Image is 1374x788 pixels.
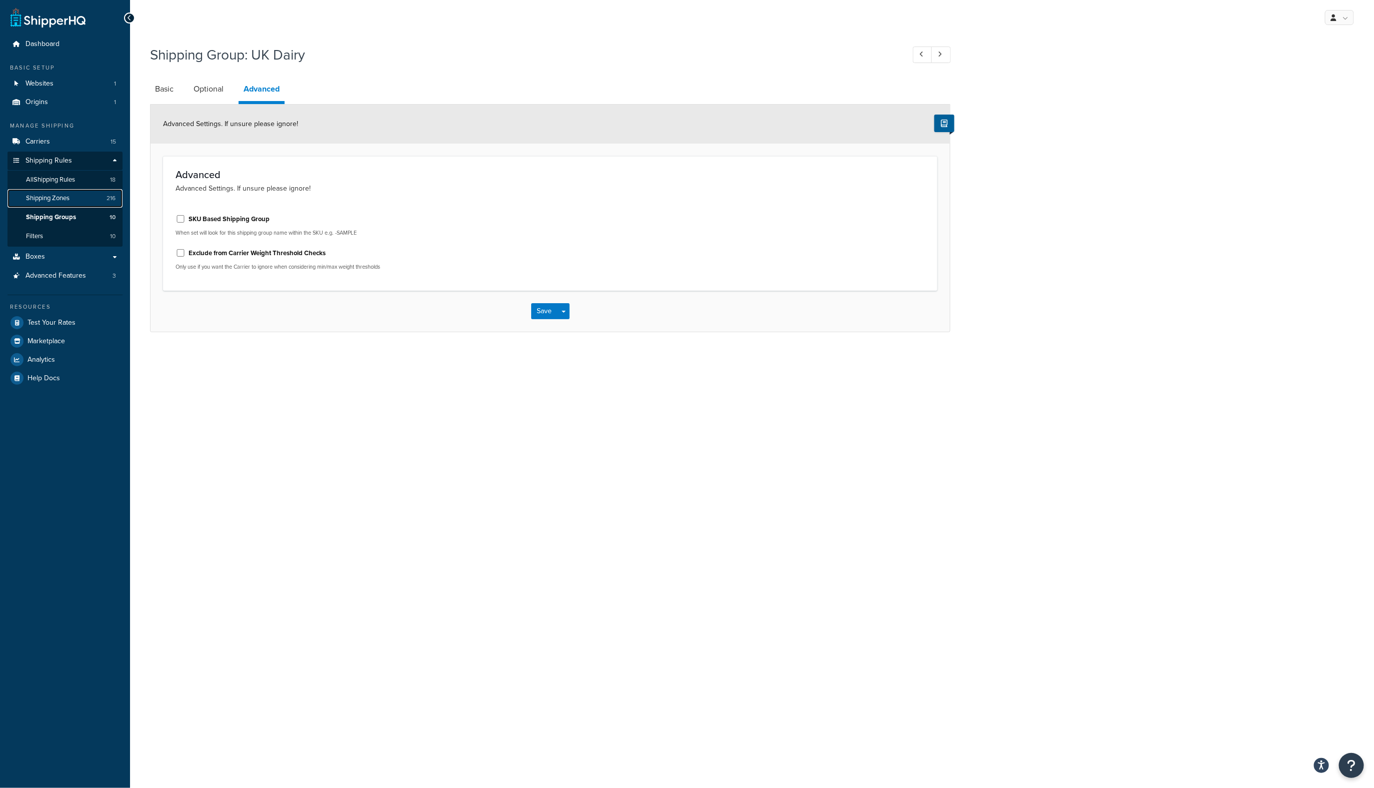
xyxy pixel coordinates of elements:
a: Dashboard [8,35,123,54]
a: Shipping Zones216 [8,189,123,208]
span: 1 [114,80,116,88]
a: Advanced Features3 [8,267,123,285]
span: Origins [26,98,48,107]
a: Next Record [931,47,951,63]
span: Carriers [26,138,50,146]
a: Boxes [8,248,123,266]
li: Origins [8,93,123,112]
span: Dashboard [26,40,60,49]
span: Advanced Features [26,272,86,280]
span: Marketplace [28,337,65,346]
a: Previous Record [913,47,932,63]
span: Help Docs [28,374,60,383]
div: Resources [8,303,123,311]
button: Save [531,303,558,319]
a: Analytics [8,351,123,369]
a: AllShipping Rules18 [8,171,123,189]
span: Shipping Zones [26,194,70,203]
button: Show Help Docs [934,115,954,132]
span: Boxes [26,253,45,261]
a: Websites1 [8,75,123,93]
li: Shipping Zones [8,189,123,208]
label: Exclude from Carrier Weight Threshold Checks [189,249,326,258]
li: Shipping Rules [8,152,123,247]
a: Shipping Groups10 [8,208,123,227]
li: Shipping Groups [8,208,123,227]
a: Optional [189,77,229,101]
span: 10 [110,232,116,241]
span: 15 [111,138,116,146]
li: Filters [8,227,123,246]
li: Advanced Features [8,267,123,285]
span: Analytics [28,356,55,364]
li: Carriers [8,133,123,151]
label: SKU Based Shipping Group [189,215,270,224]
li: Websites [8,75,123,93]
a: Advanced [239,77,285,104]
span: Test Your Rates [28,319,76,327]
p: Advanced Settings. If unsure please ignore! [176,183,925,194]
a: Origins1 [8,93,123,112]
span: Websites [26,80,54,88]
a: Help Docs [8,369,123,387]
a: Test Your Rates [8,314,123,332]
span: Filters [26,232,43,241]
button: Open Resource Center [1339,753,1364,778]
span: Shipping Groups [26,213,76,222]
span: 18 [110,176,116,184]
a: Marketplace [8,332,123,350]
span: All Shipping Rules [26,176,75,184]
h1: Shipping Group: UK Dairy [150,45,894,65]
p: Only use if you want the Carrier to ignore when considering min/max weight thresholds [176,263,543,271]
span: 216 [107,194,116,203]
span: Shipping Rules [26,157,72,165]
span: Advanced Settings. If unsure please ignore! [163,119,298,129]
span: 10 [110,213,116,222]
div: Manage Shipping [8,122,123,130]
a: Carriers15 [8,133,123,151]
a: Filters10 [8,227,123,246]
span: 3 [113,272,116,280]
div: Basic Setup [8,64,123,72]
h3: Advanced [176,169,925,180]
span: 1 [114,98,116,107]
p: When set will look for this shipping group name within the SKU e.g. -SAMPLE [176,229,543,237]
a: Basic [150,77,179,101]
a: Shipping Rules [8,152,123,170]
